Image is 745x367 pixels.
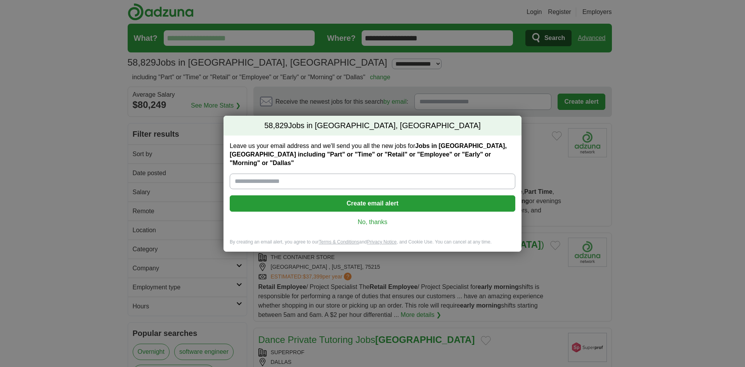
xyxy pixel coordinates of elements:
[264,120,288,131] span: 58,829
[230,195,515,212] button: Create email alert
[223,239,521,252] div: By creating an email alert, you agree to our and , and Cookie Use. You can cancel at any time.
[236,218,509,226] a: No, thanks
[230,142,515,167] label: Leave us your email address and we'll send you all the new jobs for
[319,239,359,245] a: Terms & Conditions
[367,239,397,245] a: Privacy Notice
[223,116,521,136] h2: Jobs in [GEOGRAPHIC_DATA], [GEOGRAPHIC_DATA]
[230,143,507,166] strong: Jobs in [GEOGRAPHIC_DATA], [GEOGRAPHIC_DATA] including "Part" or "Time" or "Retail" or "Employee"...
